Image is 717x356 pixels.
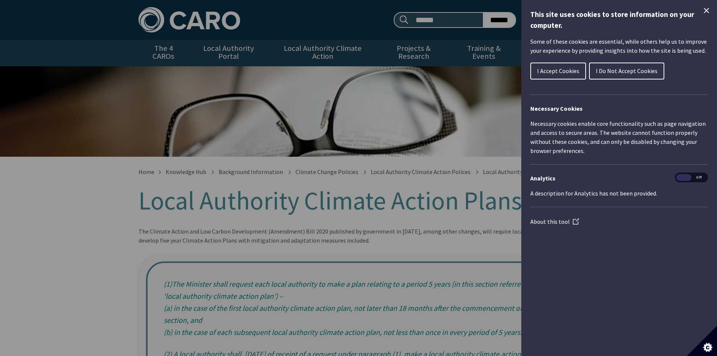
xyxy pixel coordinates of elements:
h2: Necessary Cookies [530,104,708,113]
p: Necessary cookies enable core functionality such as page navigation and access to secure areas. T... [530,119,708,155]
button: Set cookie preferences [687,326,717,356]
button: I Do Not Accept Cookies [589,63,664,79]
span: I Accept Cookies [537,67,579,75]
span: I Do Not Accept Cookies [596,67,658,75]
a: About this tool [530,218,579,225]
button: Close Cookie Control [702,6,711,15]
h3: Analytics [530,174,708,183]
p: A description for Analytics has not been provided. [530,189,708,198]
p: Some of these cookies are essential, while others help us to improve your experience by providing... [530,37,708,55]
span: Off [691,174,706,181]
button: I Accept Cookies [530,63,586,79]
span: On [676,174,691,181]
h1: This site uses cookies to store information on your computer. [530,9,708,31]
